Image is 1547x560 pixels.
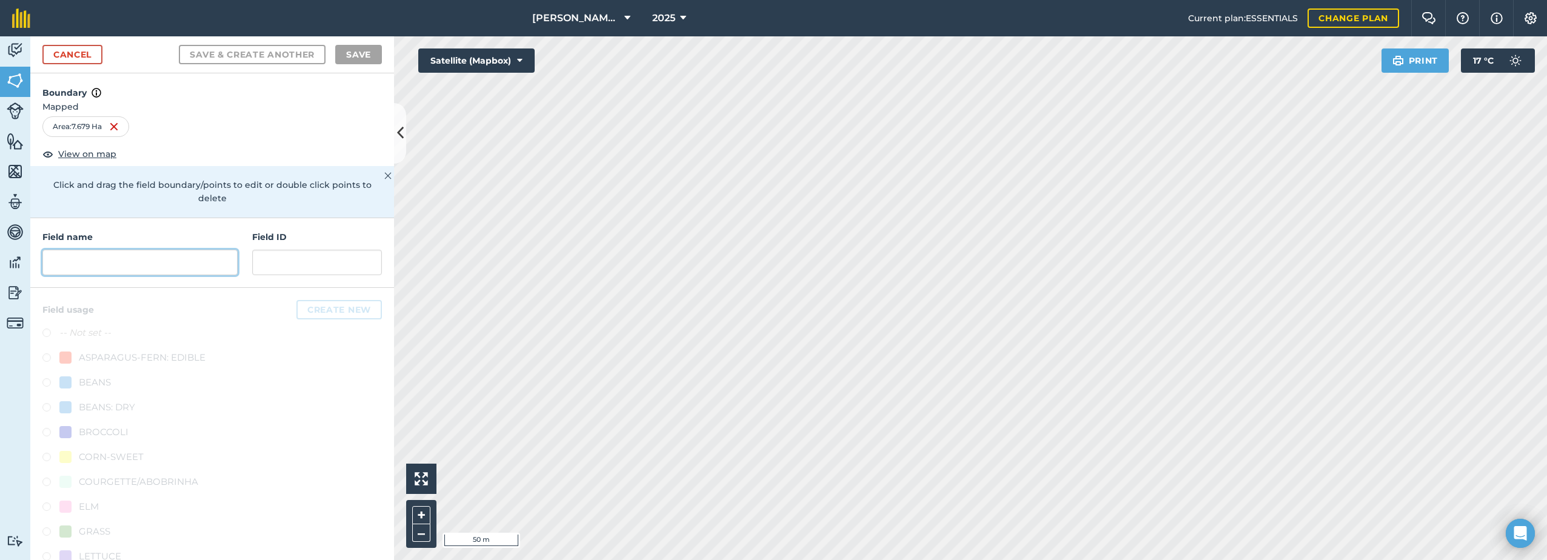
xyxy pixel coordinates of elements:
img: svg+xml;base64,PHN2ZyB4bWxucz0iaHR0cDovL3d3dy53My5vcmcvMjAwMC9zdmciIHdpZHRoPSIxNiIgaGVpZ2h0PSIyNC... [109,119,119,134]
img: svg+xml;base64,PD94bWwgdmVyc2lvbj0iMS4wIiBlbmNvZGluZz0idXRmLTgiPz4KPCEtLSBHZW5lcmF0b3I6IEFkb2JlIE... [7,284,24,302]
h4: Boundary [30,73,394,100]
img: svg+xml;base64,PHN2ZyB4bWxucz0iaHR0cDovL3d3dy53My5vcmcvMjAwMC9zdmciIHdpZHRoPSIyMiIgaGVpZ2h0PSIzMC... [384,168,392,183]
img: svg+xml;base64,PD94bWwgdmVyc2lvbj0iMS4wIiBlbmNvZGluZz0idXRmLTgiPz4KPCEtLSBHZW5lcmF0b3I6IEFkb2JlIE... [7,223,24,241]
img: svg+xml;base64,PD94bWwgdmVyc2lvbj0iMS4wIiBlbmNvZGluZz0idXRmLTgiPz4KPCEtLSBHZW5lcmF0b3I6IEFkb2JlIE... [7,315,24,332]
h4: Field name [42,230,238,244]
button: – [412,524,430,542]
p: Click and drag the field boundary/points to edit or double click points to delete [42,178,382,205]
img: svg+xml;base64,PHN2ZyB4bWxucz0iaHR0cDovL3d3dy53My5vcmcvMjAwMC9zdmciIHdpZHRoPSIxNyIgaGVpZ2h0PSIxNy... [1491,11,1503,25]
img: Four arrows, one pointing top left, one top right, one bottom right and the last bottom left [415,472,428,485]
button: Print [1382,48,1449,73]
img: svg+xml;base64,PD94bWwgdmVyc2lvbj0iMS4wIiBlbmNvZGluZz0idXRmLTgiPz4KPCEtLSBHZW5lcmF0b3I6IEFkb2JlIE... [7,193,24,211]
button: 17 °C [1461,48,1535,73]
img: svg+xml;base64,PD94bWwgdmVyc2lvbj0iMS4wIiBlbmNvZGluZz0idXRmLTgiPz4KPCEtLSBHZW5lcmF0b3I6IEFkb2JlIE... [1503,48,1528,73]
div: Open Intercom Messenger [1506,519,1535,548]
img: svg+xml;base64,PHN2ZyB4bWxucz0iaHR0cDovL3d3dy53My5vcmcvMjAwMC9zdmciIHdpZHRoPSIxOCIgaGVpZ2h0PSIyNC... [42,147,53,161]
span: Mapped [30,100,394,113]
button: + [412,506,430,524]
img: svg+xml;base64,PD94bWwgdmVyc2lvbj0iMS4wIiBlbmNvZGluZz0idXRmLTgiPz4KPCEtLSBHZW5lcmF0b3I6IEFkb2JlIE... [7,535,24,547]
img: svg+xml;base64,PHN2ZyB4bWxucz0iaHR0cDovL3d3dy53My5vcmcvMjAwMC9zdmciIHdpZHRoPSI1NiIgaGVpZ2h0PSI2MC... [7,72,24,90]
span: View on map [58,147,116,161]
img: svg+xml;base64,PHN2ZyB4bWxucz0iaHR0cDovL3d3dy53My5vcmcvMjAwMC9zdmciIHdpZHRoPSI1NiIgaGVpZ2h0PSI2MC... [7,132,24,150]
img: svg+xml;base64,PHN2ZyB4bWxucz0iaHR0cDovL3d3dy53My5vcmcvMjAwMC9zdmciIHdpZHRoPSI1NiIgaGVpZ2h0PSI2MC... [7,162,24,181]
span: 17 ° C [1473,48,1494,73]
a: Change plan [1308,8,1399,28]
img: fieldmargin Logo [12,8,30,28]
button: Save [335,45,382,64]
a: Cancel [42,45,102,64]
span: 2025 [652,11,675,25]
img: svg+xml;base64,PHN2ZyB4bWxucz0iaHR0cDovL3d3dy53My5vcmcvMjAwMC9zdmciIHdpZHRoPSIxNyIgaGVpZ2h0PSIxNy... [92,85,101,100]
img: svg+xml;base64,PHN2ZyB4bWxucz0iaHR0cDovL3d3dy53My5vcmcvMjAwMC9zdmciIHdpZHRoPSIxOSIgaGVpZ2h0PSIyNC... [1392,53,1404,68]
img: svg+xml;base64,PD94bWwgdmVyc2lvbj0iMS4wIiBlbmNvZGluZz0idXRmLTgiPz4KPCEtLSBHZW5lcmF0b3I6IEFkb2JlIE... [7,102,24,119]
button: View on map [42,147,116,161]
img: svg+xml;base64,PD94bWwgdmVyc2lvbj0iMS4wIiBlbmNvZGluZz0idXRmLTgiPz4KPCEtLSBHZW5lcmF0b3I6IEFkb2JlIE... [7,41,24,59]
div: Area : 7.679 Ha [42,116,129,137]
img: svg+xml;base64,PD94bWwgdmVyc2lvbj0iMS4wIiBlbmNvZGluZz0idXRmLTgiPz4KPCEtLSBHZW5lcmF0b3I6IEFkb2JlIE... [7,253,24,272]
img: Two speech bubbles overlapping with the left bubble in the forefront [1422,12,1436,24]
img: A question mark icon [1455,12,1470,24]
span: Current plan : ESSENTIALS [1188,12,1298,25]
button: Save & Create Another [179,45,326,64]
span: [PERSON_NAME] Farm Life [532,11,620,25]
img: A cog icon [1523,12,1538,24]
h4: Field ID [252,230,382,244]
button: Satellite (Mapbox) [418,48,535,73]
